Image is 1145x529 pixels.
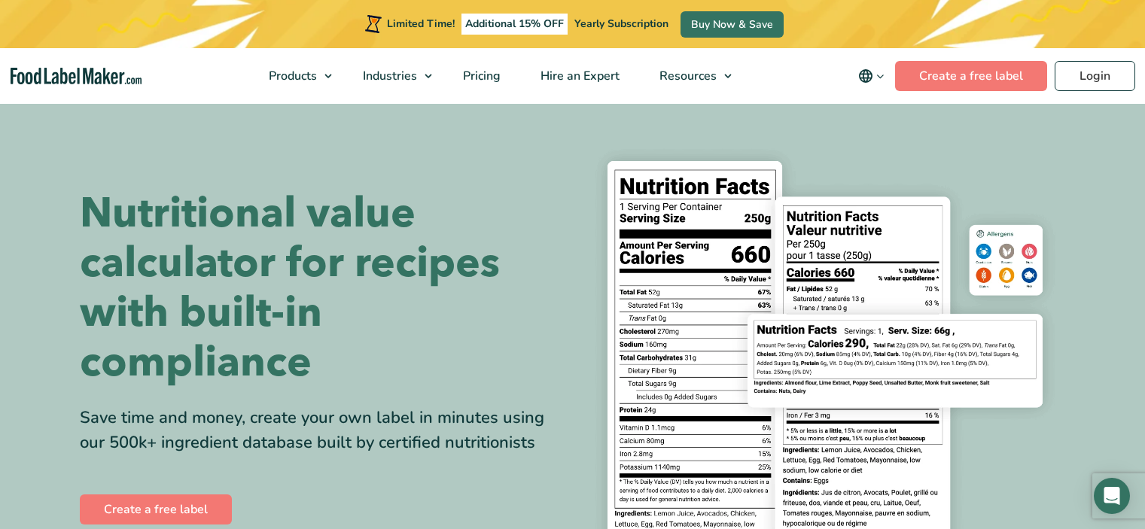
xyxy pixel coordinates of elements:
a: Hire an Expert [521,48,636,104]
span: Pricing [458,68,502,84]
span: Industries [358,68,419,84]
div: Save time and money, create your own label in minutes using our 500k+ ingredient database built b... [80,406,562,455]
a: Products [249,48,340,104]
h1: Nutritional value calculator for recipes with built-in compliance [80,189,562,388]
div: Open Intercom Messenger [1094,478,1130,514]
a: Buy Now & Save [681,11,784,38]
a: Resources [640,48,739,104]
a: Industries [343,48,440,104]
a: Create a free label [895,61,1047,91]
span: Yearly Subscription [574,17,668,31]
a: Create a free label [80,494,232,524]
span: Additional 15% OFF [461,14,568,35]
span: Products [264,68,318,84]
a: Login [1055,61,1135,91]
span: Hire an Expert [536,68,621,84]
a: Pricing [443,48,517,104]
span: Resources [655,68,718,84]
span: Limited Time! [387,17,455,31]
